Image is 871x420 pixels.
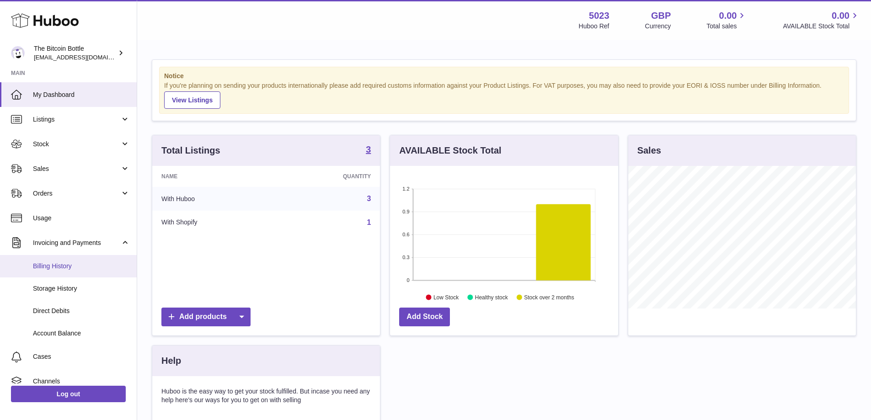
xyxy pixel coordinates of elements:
[11,386,126,402] a: Log out
[579,22,609,31] div: Huboo Ref
[366,145,371,154] strong: 3
[164,91,220,109] a: View Listings
[34,44,116,62] div: The Bitcoin Bottle
[33,284,130,293] span: Storage History
[161,355,181,367] h3: Help
[33,307,130,315] span: Direct Debits
[164,72,844,80] strong: Notice
[152,187,275,211] td: With Huboo
[645,22,671,31] div: Currency
[832,10,850,22] span: 0.00
[164,81,844,109] div: If you're planning on sending your products internationally please add required customs informati...
[33,165,120,173] span: Sales
[33,90,130,99] span: My Dashboard
[33,115,120,124] span: Listings
[719,10,737,22] span: 0.00
[33,214,130,223] span: Usage
[399,308,450,326] a: Add Stock
[367,218,371,226] a: 1
[433,294,459,300] text: Low Stock
[783,10,860,31] a: 0.00 AVAILABLE Stock Total
[706,22,747,31] span: Total sales
[403,209,410,214] text: 0.9
[783,22,860,31] span: AVAILABLE Stock Total
[399,144,501,157] h3: AVAILABLE Stock Total
[33,352,130,361] span: Cases
[34,53,134,61] span: [EMAIL_ADDRESS][DOMAIN_NAME]
[33,262,130,271] span: Billing History
[403,255,410,260] text: 0.3
[33,189,120,198] span: Orders
[152,166,275,187] th: Name
[275,166,380,187] th: Quantity
[475,294,508,300] text: Healthy stock
[403,186,410,191] text: 1.2
[403,232,410,237] text: 0.6
[11,46,25,60] img: contact@thebitcoinbottle.com
[161,144,220,157] h3: Total Listings
[366,145,371,156] a: 3
[33,140,120,149] span: Stock
[161,387,371,404] p: Huboo is the easy way to get your stock fulfilled. But incase you need any help here's our ways f...
[33,329,130,338] span: Account Balance
[33,239,120,247] span: Invoicing and Payments
[651,10,671,22] strong: GBP
[152,211,275,234] td: With Shopify
[161,308,251,326] a: Add products
[33,377,130,386] span: Channels
[524,294,574,300] text: Stock over 2 months
[407,277,410,283] text: 0
[589,10,609,22] strong: 5023
[706,10,747,31] a: 0.00 Total sales
[637,144,661,157] h3: Sales
[367,195,371,202] a: 3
